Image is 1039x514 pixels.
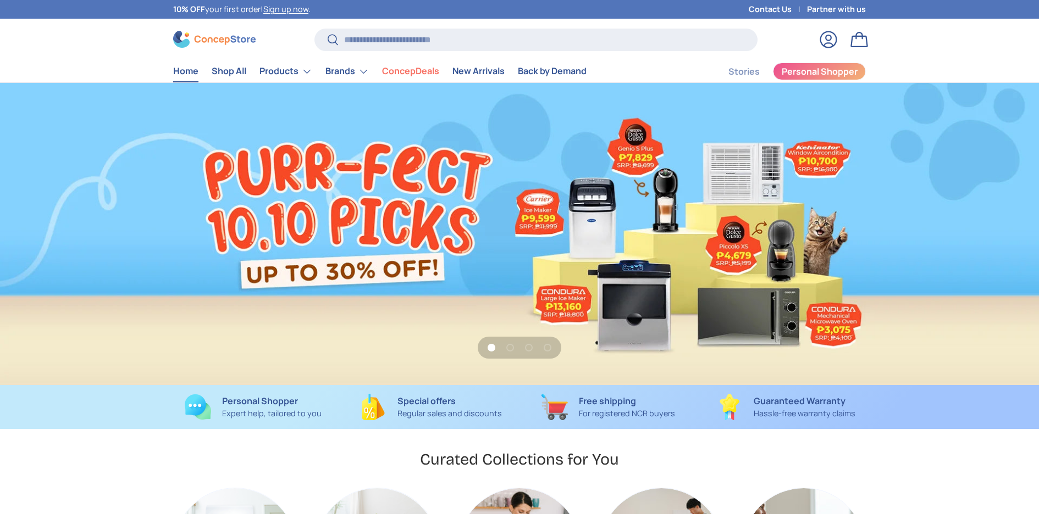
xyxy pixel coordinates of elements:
nav: Primary [173,60,587,82]
img: ConcepStore [173,31,256,48]
a: Brands [325,60,369,82]
a: Stories [728,61,760,82]
span: Personal Shopper [782,67,858,76]
a: Guaranteed Warranty Hassle-free warranty claims [706,394,866,420]
summary: Brands [319,60,375,82]
p: Regular sales and discounts [397,407,502,420]
a: Products [259,60,312,82]
p: Hassle-free warranty claims [754,407,855,420]
strong: Free shipping [579,395,636,407]
h2: Curated Collections for You [420,449,619,470]
a: New Arrivals [452,60,505,82]
p: Expert help, tailored to you [222,407,322,420]
summary: Products [253,60,319,82]
strong: 10% OFF [173,4,205,14]
a: Free shipping For registered NCR buyers [528,394,688,420]
a: Special offers Regular sales and discounts [351,394,511,420]
a: ConcepDeals [382,60,439,82]
strong: Guaranteed Warranty [754,395,845,407]
p: your first order! . [173,3,311,15]
strong: Personal Shopper [222,395,298,407]
a: Partner with us [807,3,866,15]
strong: Special offers [397,395,456,407]
a: Sign up now [263,4,308,14]
a: Contact Us [749,3,807,15]
p: For registered NCR buyers [579,407,675,420]
a: Personal Shopper Expert help, tailored to you [173,394,333,420]
a: Back by Demand [518,60,587,82]
a: Home [173,60,198,82]
a: Shop All [212,60,246,82]
nav: Secondary [702,60,866,82]
a: Personal Shopper [773,63,866,80]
